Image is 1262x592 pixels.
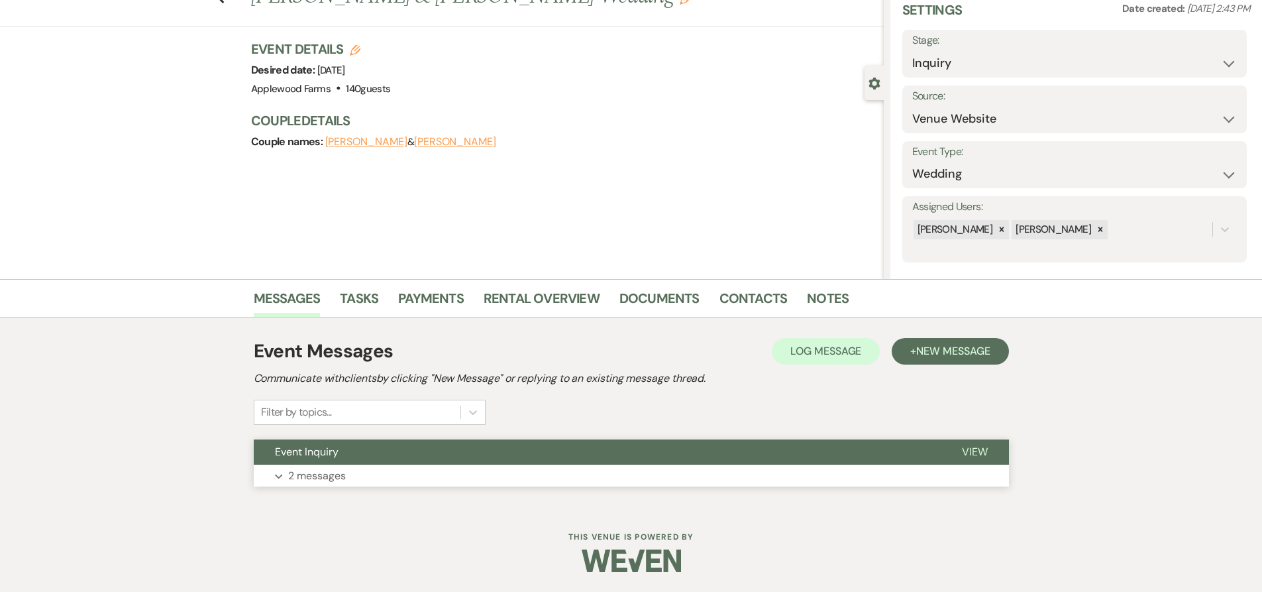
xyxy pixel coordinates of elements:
[414,137,496,147] button: [PERSON_NAME]
[912,198,1237,217] label: Assigned Users:
[251,135,325,148] span: Couple names:
[325,135,496,148] span: &
[868,76,880,89] button: Close lead details
[251,63,317,77] span: Desired date:
[325,137,407,147] button: [PERSON_NAME]
[902,1,963,30] h3: Settings
[941,440,1009,465] button: View
[619,288,700,317] a: Documents
[807,288,849,317] a: Notes
[912,87,1237,106] label: Source:
[912,31,1237,50] label: Stage:
[582,538,681,584] img: Weven Logo
[912,143,1237,162] label: Event Type:
[251,111,870,130] h3: Couple Details
[254,465,1009,487] button: 2 messages
[892,338,1008,365] button: +New Message
[340,288,378,317] a: Tasks
[790,344,861,358] span: Log Message
[346,82,390,95] span: 140 guests
[962,445,988,459] span: View
[1187,2,1250,15] span: [DATE] 2:43 PM
[916,344,990,358] span: New Message
[772,338,880,365] button: Log Message
[1012,220,1093,239] div: [PERSON_NAME]
[251,82,331,95] span: Applewood Farms
[254,337,394,365] h1: Event Messages
[261,404,332,420] div: Filter by topics...
[251,40,391,58] h3: Event Details
[914,220,995,239] div: [PERSON_NAME]
[398,288,464,317] a: Payments
[719,288,788,317] a: Contacts
[1122,2,1187,15] span: Date created:
[317,64,345,77] span: [DATE]
[254,371,1009,386] h2: Communicate with clients by clicking "New Message" or replying to an existing message thread.
[288,467,346,485] p: 2 messages
[484,288,600,317] a: Rental Overview
[254,288,321,317] a: Messages
[275,445,339,459] span: Event Inquiry
[254,440,941,465] button: Event Inquiry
